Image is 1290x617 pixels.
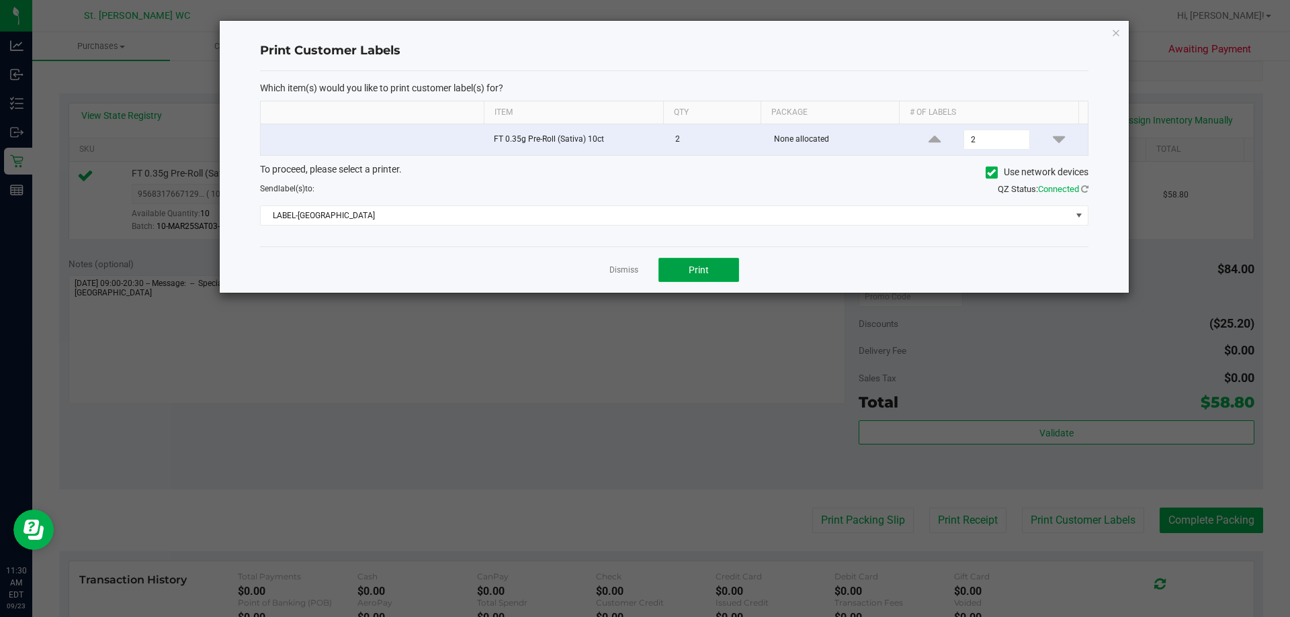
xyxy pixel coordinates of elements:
[609,265,638,276] a: Dismiss
[663,101,761,124] th: Qty
[998,184,1088,194] span: QZ Status:
[1038,184,1079,194] span: Connected
[484,101,663,124] th: Item
[899,101,1078,124] th: # of labels
[260,82,1088,94] p: Which item(s) would you like to print customer label(s) for?
[658,258,739,282] button: Print
[13,510,54,550] iframe: Resource center
[667,124,766,155] td: 2
[261,206,1071,225] span: LABEL-[GEOGRAPHIC_DATA]
[689,265,709,275] span: Print
[761,101,899,124] th: Package
[278,184,305,193] span: label(s)
[260,42,1088,60] h4: Print Customer Labels
[986,165,1088,179] label: Use network devices
[766,124,906,155] td: None allocated
[250,162,1099,183] div: To proceed, please select a printer.
[486,124,667,155] td: FT 0.35g Pre-Roll (Sativa) 10ct
[260,184,314,193] span: Send to:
